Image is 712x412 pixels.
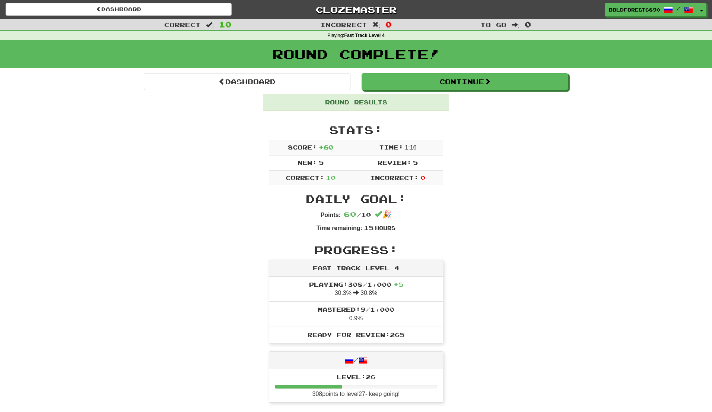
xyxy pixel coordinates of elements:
span: Incorrect: [370,174,419,181]
span: 0 [420,174,425,181]
span: Correct: [286,174,324,181]
span: / 10 [344,211,371,218]
div: / [269,352,443,369]
span: + 5 [394,281,403,288]
span: New: [298,159,317,166]
span: 60 [344,210,356,218]
span: 0 [385,20,392,29]
button: Continue [362,73,568,90]
span: 5 [413,159,418,166]
span: : [372,22,381,28]
span: 15 [364,224,374,231]
a: Dashboard [6,3,232,16]
div: Round Results [263,94,449,111]
span: : [206,22,214,28]
span: Ready for Review: 265 [308,331,404,338]
span: Incorrect [320,21,367,28]
a: Clozemaster [243,3,469,16]
span: / [677,6,680,11]
span: BoldForest6890 [609,6,660,13]
li: 308 points to level 27 - keep going! [269,369,443,402]
span: 1 : 16 [405,144,416,151]
span: Review: [378,159,411,166]
small: Hours [375,225,395,231]
a: BoldForest6890 / [605,3,697,16]
h2: Stats: [269,124,443,136]
span: : [512,22,520,28]
h2: Daily Goal: [269,193,443,205]
span: Playing: 308 / 1,000 [309,281,403,288]
span: 10 [326,174,336,181]
strong: Fast Track Level 4 [344,33,385,38]
li: 0.9% [269,301,443,327]
span: Level: 26 [337,373,375,380]
strong: Points: [321,212,341,218]
div: Fast Track Level 4 [269,260,443,277]
h1: Round Complete! [3,47,709,62]
span: To go [480,21,506,28]
li: 30.3% 30.8% [269,277,443,302]
h2: Progress: [269,244,443,256]
a: Dashboard [144,73,350,90]
span: 10 [219,20,232,29]
span: Score: [288,144,317,151]
span: Time: [379,144,403,151]
span: 0 [525,20,531,29]
span: 5 [319,159,324,166]
span: 🎉 [375,210,391,218]
span: Mastered: 9 / 1,000 [318,306,394,313]
span: Correct [164,21,201,28]
strong: Time remaining: [317,225,362,231]
span: + 60 [319,144,333,151]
